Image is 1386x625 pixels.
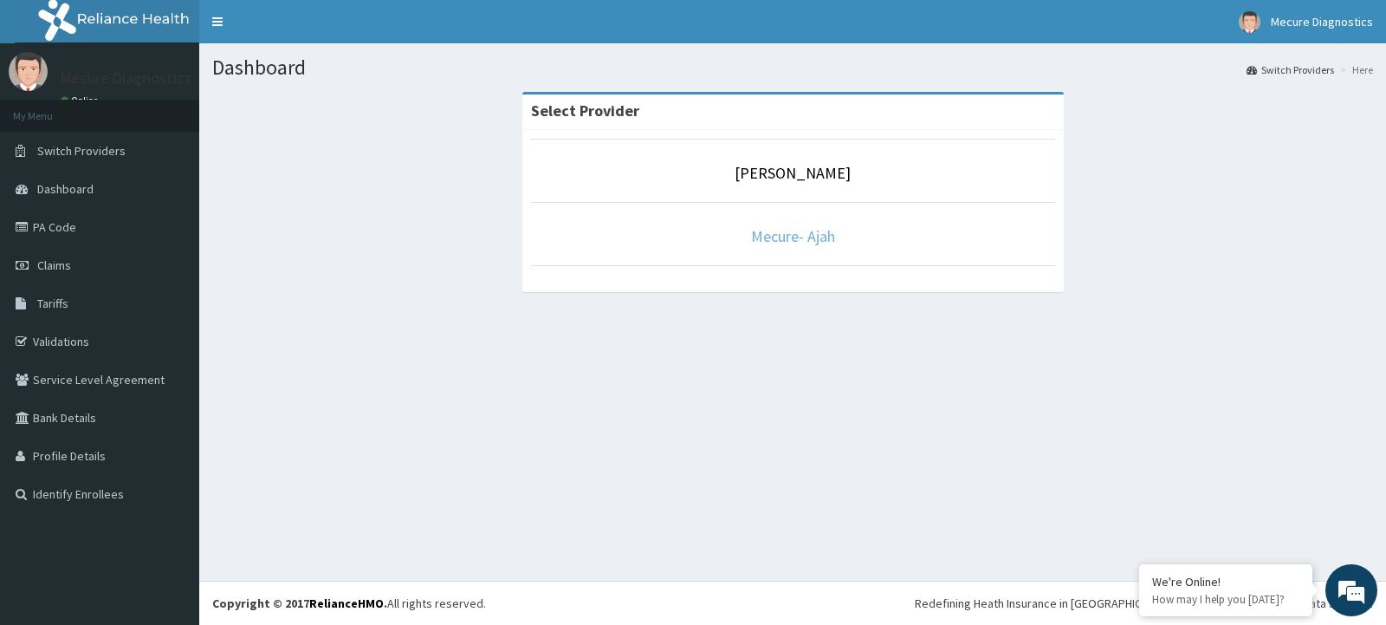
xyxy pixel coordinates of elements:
h1: Dashboard [212,56,1373,79]
div: Redefining Heath Insurance in [GEOGRAPHIC_DATA] using Telemedicine and Data Science! [915,595,1373,612]
a: Switch Providers [1247,62,1334,77]
a: [PERSON_NAME] [735,163,851,183]
a: RelianceHMO [309,596,384,611]
img: User Image [9,52,48,91]
img: User Image [1239,11,1260,33]
a: Mecure- Ajah [751,226,835,246]
p: Mecure Diagnostics [61,70,191,86]
span: Tariffs [37,296,68,311]
footer: All rights reserved. [199,581,1386,625]
a: Online [61,94,102,107]
span: Mecure Diagnostics [1271,14,1373,29]
li: Here [1336,62,1373,77]
p: How may I help you today? [1152,592,1299,607]
span: Switch Providers [37,143,126,159]
strong: Copyright © 2017 . [212,596,387,611]
span: Claims [37,257,71,273]
strong: Select Provider [531,101,639,120]
div: We're Online! [1152,574,1299,589]
span: Dashboard [37,181,94,197]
